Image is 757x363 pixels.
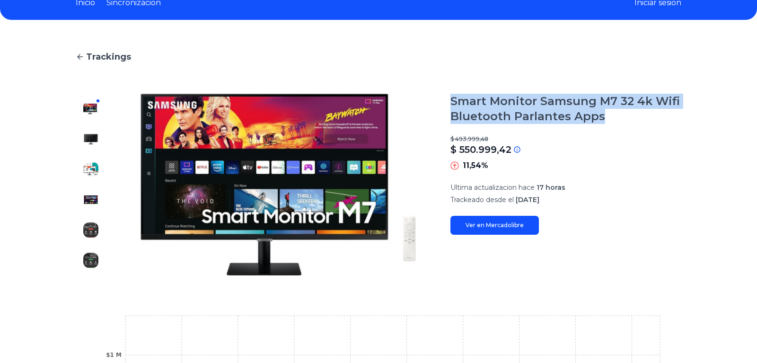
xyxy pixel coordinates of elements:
p: 11,54% [463,160,488,171]
img: Smart Monitor Samsung M7 32 4k Wifi Bluetooth Parlantes Apps [83,222,98,238]
img: Smart Monitor Samsung M7 32 4k Wifi Bluetooth Parlantes Apps [125,94,431,275]
span: Trackings [86,50,131,63]
span: Ultima actualizacion hace [450,183,535,192]
p: $ 493.999,48 [450,135,681,143]
span: 17 horas [537,183,565,192]
img: Smart Monitor Samsung M7 32 4k Wifi Bluetooth Parlantes Apps [83,132,98,147]
p: $ 550.999,42 [450,143,511,156]
img: Smart Monitor Samsung M7 32 4k Wifi Bluetooth Parlantes Apps [83,162,98,177]
a: Trackings [76,50,681,63]
h1: Smart Monitor Samsung M7 32 4k Wifi Bluetooth Parlantes Apps [450,94,681,124]
img: Smart Monitor Samsung M7 32 4k Wifi Bluetooth Parlantes Apps [83,101,98,116]
img: Smart Monitor Samsung M7 32 4k Wifi Bluetooth Parlantes Apps [83,253,98,268]
span: Trackeado desde el [450,195,514,204]
tspan: $1 M [106,352,122,358]
a: Ver en Mercadolibre [450,216,539,235]
span: [DATE] [516,195,539,204]
img: Smart Monitor Samsung M7 32 4k Wifi Bluetooth Parlantes Apps [83,192,98,207]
